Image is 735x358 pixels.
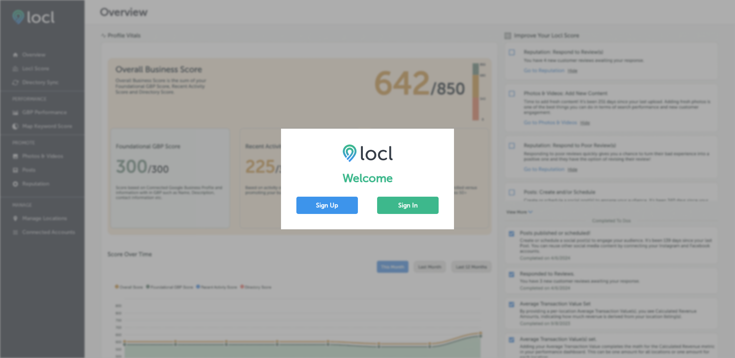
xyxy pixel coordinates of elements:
button: Sign Up [296,197,358,214]
button: Sign In [377,197,439,214]
h1: Welcome [296,171,439,185]
img: LOCL logo [343,144,393,162]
